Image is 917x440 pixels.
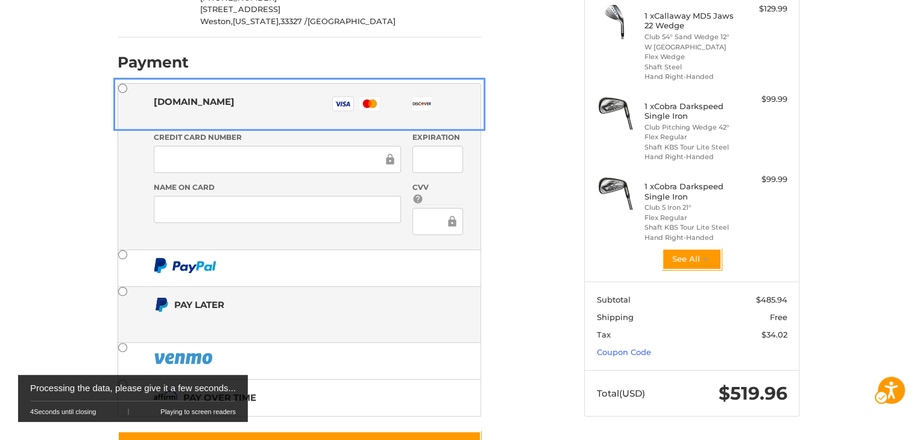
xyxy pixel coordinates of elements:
[740,93,787,105] div: $99.99
[644,72,737,82] li: Hand Right-Handed
[644,132,737,142] li: Flex Regular
[644,233,737,243] li: Hand Right-Handed
[770,312,787,322] span: Free
[154,132,401,143] label: Credit Card Number
[644,101,737,121] h4: 1 x Cobra Darkspeed Single Iron
[597,388,645,399] span: Total (USD)
[412,182,462,205] label: CVV
[719,382,787,404] span: $519.96
[154,92,235,112] div: [DOMAIN_NAME]
[644,142,737,152] li: Shaft KBS Tour Lite Steel
[644,213,737,223] li: Flex Regular
[154,351,215,366] img: PayPal icon
[412,132,462,143] label: Expiration
[761,330,787,339] span: $34.02
[233,16,280,26] span: [US_STATE],
[154,297,169,312] img: Pay Later icon
[644,122,737,133] li: Club Pitching Wedge 42°
[644,52,737,62] li: Flex Wedge
[174,295,405,315] div: Pay Later
[597,347,651,357] a: Coupon Code
[280,16,307,26] span: 33327 /
[644,203,737,213] li: Club 5 Iron 21°
[154,318,406,328] iframe: PayPal Message 1
[307,16,395,26] span: [GEOGRAPHIC_DATA]
[200,4,280,14] span: [STREET_ADDRESS]
[644,32,737,52] li: Club 54° Sand Wedge 12° W [GEOGRAPHIC_DATA]
[818,407,917,440] iframe: Google Iframe | Google Customer Reviews
[118,53,189,72] h2: Payment
[154,182,401,193] label: Name on Card
[644,11,737,31] h4: 1 x Callaway MD5 Jaws 22 Wedge
[740,3,787,15] div: $129.99
[30,408,34,415] span: 4
[644,62,737,72] li: Shaft Steel
[597,330,611,339] span: Tax
[644,152,737,162] li: Hand Right-Handed
[662,248,722,270] button: See All
[756,295,787,304] span: $485.94
[154,258,216,273] img: PayPal icon
[200,4,435,27] div: [STREET_ADDRESS]Weston,[US_STATE],33327 /[GEOGRAPHIC_DATA]
[644,222,737,233] li: Shaft KBS Tour Lite Steel
[740,174,787,186] div: $99.99
[30,375,236,401] div: Processing the data, please give it a few seconds...
[597,312,634,322] span: Shipping
[200,16,233,26] span: Weston,
[597,295,631,304] span: Subtotal
[644,181,737,201] h4: 1 x Cobra Darkspeed Single Iron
